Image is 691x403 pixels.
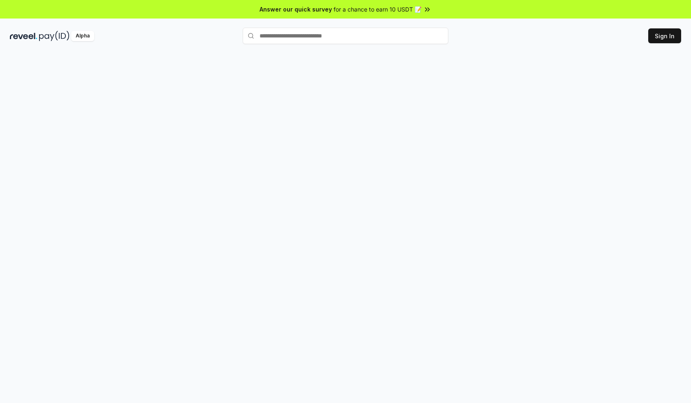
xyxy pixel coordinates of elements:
[39,31,70,41] img: pay_id
[648,28,681,43] button: Sign In
[10,31,37,41] img: reveel_dark
[334,5,422,14] span: for a chance to earn 10 USDT 📝
[260,5,332,14] span: Answer our quick survey
[71,31,94,41] div: Alpha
